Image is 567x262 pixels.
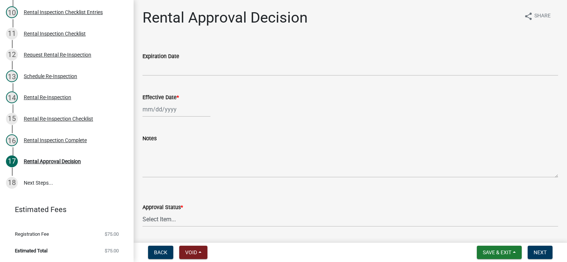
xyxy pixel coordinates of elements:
button: Back [148,246,173,259]
span: Registration Fee [15,232,49,236]
div: Schedule Re-Inspection [24,74,77,79]
a: Estimated Fees [6,202,122,217]
div: 11 [6,28,18,40]
button: Next [528,246,553,259]
label: Expiration Date [142,54,179,59]
div: Request Rental Re-Inspection [24,52,91,57]
div: Rental Inspection Complete [24,138,87,143]
div: Rental Inspection Checklist [24,31,86,36]
div: 14 [6,91,18,103]
button: Save & Exit [477,246,522,259]
span: Estimated Total [15,248,47,253]
div: 17 [6,155,18,167]
label: Notes [142,136,157,141]
label: Effective Date [142,95,179,100]
div: Rental Approval Decision [24,159,81,164]
button: shareShare [518,9,557,23]
div: Rental Re-Inspection Checklist [24,116,93,121]
button: Void [179,246,207,259]
i: share [524,12,533,21]
span: $75.00 [105,232,119,236]
label: Approval Status [142,205,183,210]
span: Share [534,12,551,21]
span: $75.00 [105,248,119,253]
h1: Rental Approval Decision [142,9,308,27]
div: 15 [6,113,18,125]
div: 13 [6,70,18,82]
span: Void [185,249,197,255]
span: Back [154,249,167,255]
span: Next [534,249,547,255]
div: Rental Inspection Checklist Entries [24,10,103,15]
span: Save & Exit [483,249,511,255]
input: mm/dd/yyyy [142,102,210,117]
div: 12 [6,49,18,61]
div: Rental Re-Inspection [24,95,71,100]
div: 18 [6,177,18,189]
div: 10 [6,6,18,18]
div: 16 [6,134,18,146]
